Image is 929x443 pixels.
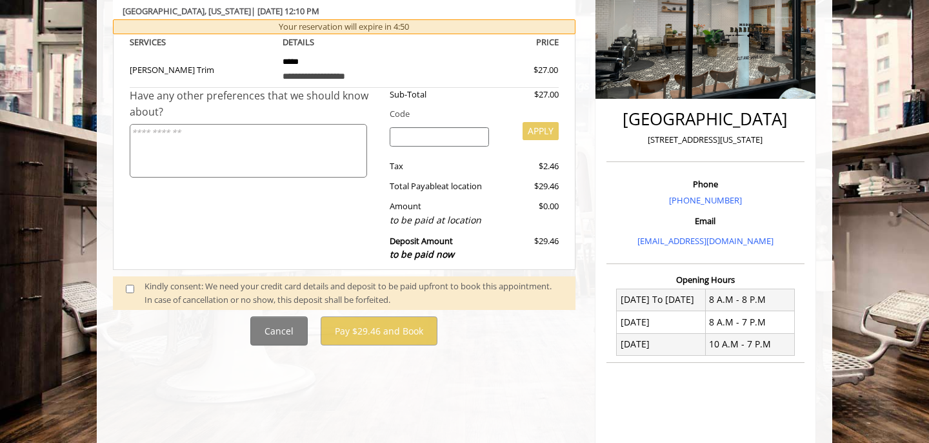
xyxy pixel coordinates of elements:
td: [DATE] To [DATE] [617,289,706,311]
div: to be paid at location [390,213,490,227]
div: Kindly consent: We need your credit card details and deposit to be paid upfront to book this appo... [145,280,563,307]
div: Your reservation will expire in 4:50 [113,19,575,34]
th: DETAILS [273,35,416,50]
div: $2.46 [499,160,558,173]
h3: Phone [610,180,801,189]
p: [STREET_ADDRESS][US_STATE] [610,133,801,147]
td: 8 A.M - 8 P.M [705,289,794,311]
span: to be paid now [390,248,454,260]
th: PRICE [415,35,559,50]
h3: Opening Hours [606,275,804,284]
b: [GEOGRAPHIC_DATA] | [DATE] 12:10 PM [123,5,319,17]
td: 8 A.M - 7 P.M [705,311,794,333]
span: S [161,36,166,48]
button: Pay $29.46 and Book [321,316,437,345]
td: [DATE] [617,311,706,333]
div: Have any other preferences that we should know about? [130,88,380,121]
b: Deposit Amount [390,235,454,261]
h2: [GEOGRAPHIC_DATA] [610,110,801,129]
td: [PERSON_NAME] Trim [130,49,273,87]
div: Amount [380,200,499,227]
div: $0.00 [499,200,558,227]
div: Total Payable [380,180,499,193]
a: [PHONE_NUMBER] [669,194,742,206]
a: [EMAIL_ADDRESS][DOMAIN_NAME] [637,235,774,247]
div: $27.00 [487,63,558,77]
span: at location [441,180,482,192]
button: APPLY [523,122,559,140]
div: $29.46 [499,180,558,193]
td: 10 A.M - 7 P.M [705,333,794,355]
div: Tax [380,160,499,173]
th: SERVICE [130,35,273,50]
h3: Email [610,216,801,225]
div: $29.46 [499,234,558,262]
span: , [US_STATE] [205,5,251,17]
div: $27.00 [499,88,558,101]
button: Cancel [250,316,308,345]
div: Sub-Total [380,88,499,101]
div: Code [380,107,559,121]
td: [DATE] [617,333,706,355]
